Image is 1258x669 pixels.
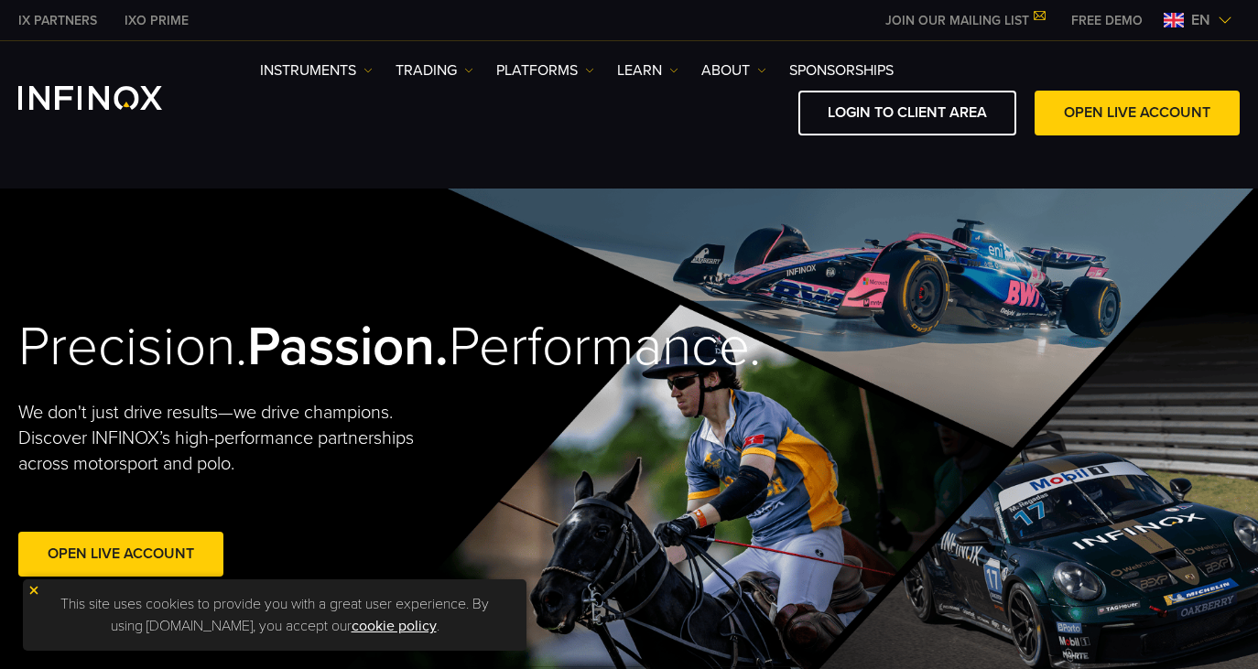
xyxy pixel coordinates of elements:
a: Learn [617,59,678,81]
a: INFINOX Logo [18,86,205,110]
a: OPEN LIVE ACCOUNT [1035,91,1240,135]
a: LOGIN TO CLIENT AREA [798,91,1016,135]
img: yellow close icon [27,584,40,597]
a: INFINOX [5,11,111,30]
a: INFINOX [111,11,202,30]
a: Open Live Account [18,532,223,577]
p: This site uses cookies to provide you with a great user experience. By using [DOMAIN_NAME], you a... [32,588,517,642]
a: ABOUT [701,59,766,81]
a: SPONSORSHIPS [789,59,894,81]
strong: Passion. [247,314,449,380]
p: We don't just drive results—we drive champions. Discover INFINOX’s high-performance partnerships ... [18,400,458,477]
a: JOIN OUR MAILING LIST [872,13,1057,28]
a: PLATFORMS [496,59,594,81]
a: Instruments [260,59,373,81]
span: en [1184,9,1218,31]
a: TRADING [396,59,473,81]
h2: Precision. Performance. [18,314,568,381]
a: INFINOX MENU [1057,11,1156,30]
a: cookie policy [352,617,437,635]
